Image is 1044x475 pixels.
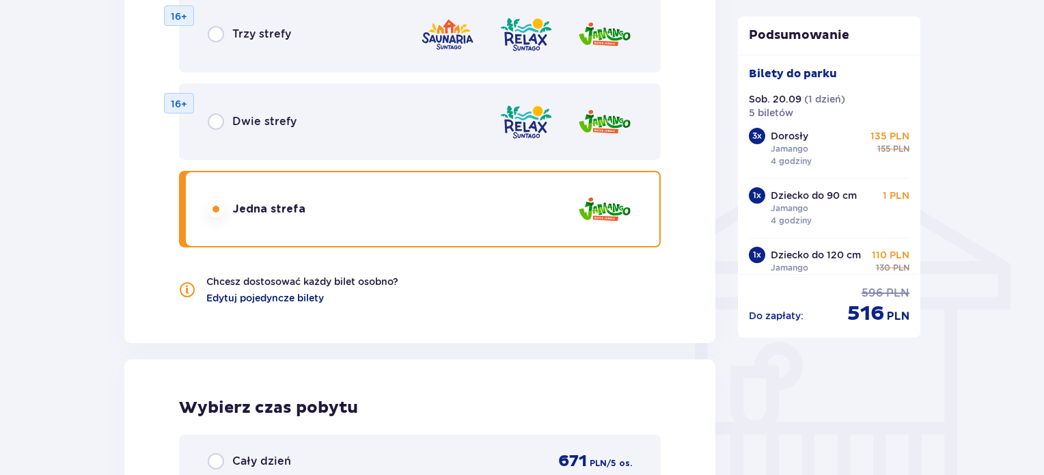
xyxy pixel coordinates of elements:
[893,262,909,274] p: PLN
[847,301,884,327] p: 516
[749,92,801,106] p: Sob. 20.09
[771,143,808,155] p: Jamango
[232,454,291,469] p: Cały dzień
[577,103,632,141] img: zone logo
[577,190,632,229] img: zone logo
[804,92,845,106] p: ( 1 dzień )
[893,143,909,155] p: PLN
[886,286,909,301] p: PLN
[171,10,187,23] p: 16+
[749,247,765,263] div: 1 x
[206,291,324,305] a: Edytuj pojedyncze bilety
[876,262,890,274] p: 130
[577,15,632,54] img: zone logo
[862,286,883,301] p: 596
[499,103,553,141] img: zone logo
[771,262,808,274] p: Jamango
[749,128,765,144] div: 3 x
[749,66,837,81] p: Bilety do parku
[206,275,398,288] p: Chcesz dostosować każdy bilet osobno?
[872,248,909,262] p: 110 PLN
[771,202,808,215] p: Jamango
[179,398,661,418] p: Wybierz czas pobytu
[771,155,812,167] p: 4 godziny
[883,189,909,202] p: 1 PLN
[420,15,475,54] img: zone logo
[771,215,812,227] p: 4 godziny
[749,187,765,204] div: 1 x
[607,457,632,470] p: / 5 os.
[499,15,553,54] img: zone logo
[771,129,808,143] p: Dorosły
[558,451,587,472] p: 671
[749,309,803,323] p: Do zapłaty :
[232,114,297,129] p: Dwie strefy
[887,309,909,324] p: PLN
[738,27,921,44] p: Podsumowanie
[171,97,187,111] p: 16+
[590,457,607,470] p: PLN
[232,202,305,217] p: Jedna strefa
[870,129,909,143] p: 135 PLN
[877,143,890,155] p: 155
[771,189,857,202] p: Dziecko do 90 cm
[232,27,291,42] p: Trzy strefy
[771,248,861,262] p: Dziecko do 120 cm
[749,106,793,120] p: 5 biletów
